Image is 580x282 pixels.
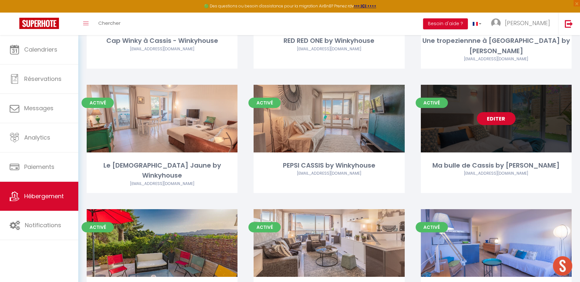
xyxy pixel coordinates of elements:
[24,192,64,200] span: Hébergement
[416,98,448,108] span: Activé
[87,36,237,46] div: Cap Winky à Cassis - Winkyhouse
[248,98,281,108] span: Activé
[24,75,62,83] span: Réservations
[254,46,404,52] div: Airbnb
[98,20,121,26] span: Chercher
[93,13,125,35] a: Chercher
[87,160,237,181] div: Le [DEMOGRAPHIC_DATA] Jaune by Winkyhouse
[553,256,572,276] div: Ouvrir le chat
[19,18,59,29] img: Super Booking
[354,3,376,9] a: >>> ICI <<<<
[248,222,281,232] span: Activé
[416,222,448,232] span: Activé
[24,104,53,112] span: Messages
[254,160,404,170] div: PEPSI CASSIS by Winkyhouse
[565,20,573,28] img: logout
[423,18,468,29] button: Besoin d'aide ?
[486,13,558,35] a: ... [PERSON_NAME]
[87,181,237,187] div: Airbnb
[82,222,114,232] span: Activé
[421,170,572,177] div: Airbnb
[421,36,572,56] div: Une tropeziennne à [GEOGRAPHIC_DATA] by [PERSON_NAME]
[24,163,54,171] span: Paiements
[25,221,61,229] span: Notifications
[82,98,114,108] span: Activé
[421,56,572,62] div: Airbnb
[24,133,50,141] span: Analytics
[24,45,57,53] span: Calendriers
[477,112,516,125] a: Editer
[421,160,572,170] div: Ma bulle de Cassis by [PERSON_NAME]
[254,36,404,46] div: RED RED ONE by Winkyhouse
[505,19,550,27] span: [PERSON_NAME]
[491,18,501,28] img: ...
[254,170,404,177] div: Airbnb
[87,46,237,52] div: Airbnb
